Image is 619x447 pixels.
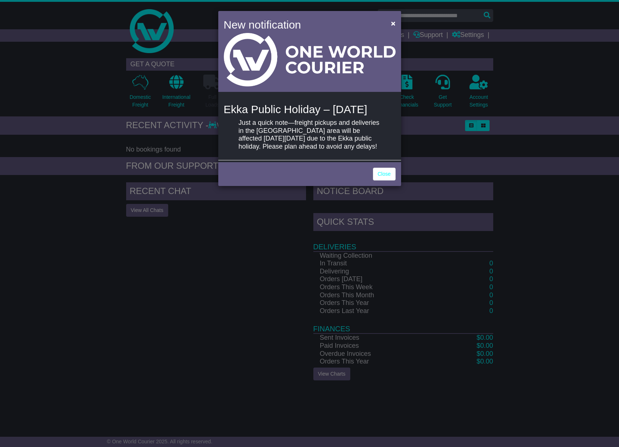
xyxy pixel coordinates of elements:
button: Close [387,16,399,31]
p: Just a quick note—freight pickups and deliveries in the [GEOGRAPHIC_DATA] area will be affected [... [238,119,380,150]
span: × [391,19,395,27]
img: Light [224,33,396,86]
a: Close [373,168,396,180]
h4: New notification [224,16,381,33]
h4: Ekka Public Holiday – [DATE] [224,103,396,115]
